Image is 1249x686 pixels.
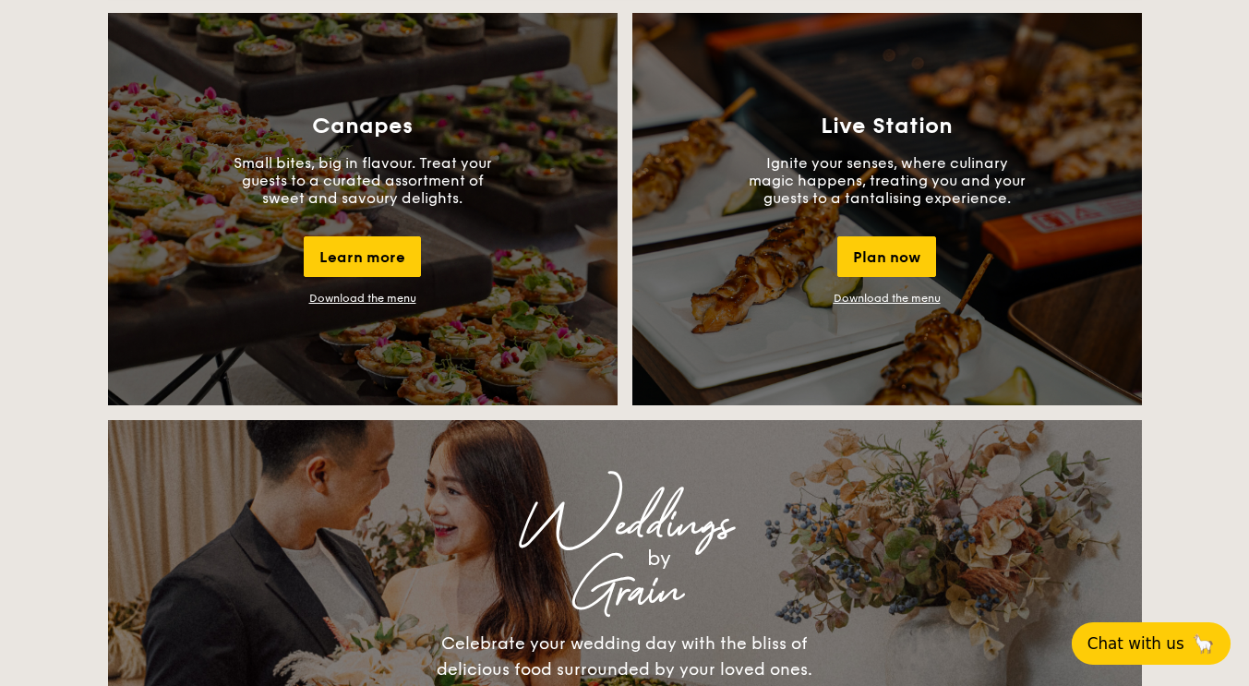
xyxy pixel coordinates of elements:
[224,154,501,207] p: Small bites, big in flavour. Treat your guests to a curated assortment of sweet and savoury delig...
[417,631,833,682] div: Celebrate your wedding day with the bliss of delicious food surrounded by your loved ones.
[749,154,1026,207] p: Ignite your senses, where culinary magic happens, treating you and your guests to a tantalising e...
[339,542,979,575] div: by
[309,292,416,305] a: Download the menu
[1192,632,1215,655] span: 🦙
[834,292,941,305] a: Download the menu
[837,236,936,277] div: Plan now
[312,114,413,139] h3: Canapes
[821,114,953,139] h3: Live Station
[270,575,979,608] div: Grain
[1072,622,1231,665] button: Chat with us🦙
[270,509,979,542] div: Weddings
[1087,634,1184,653] span: Chat with us
[304,236,421,277] div: Learn more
